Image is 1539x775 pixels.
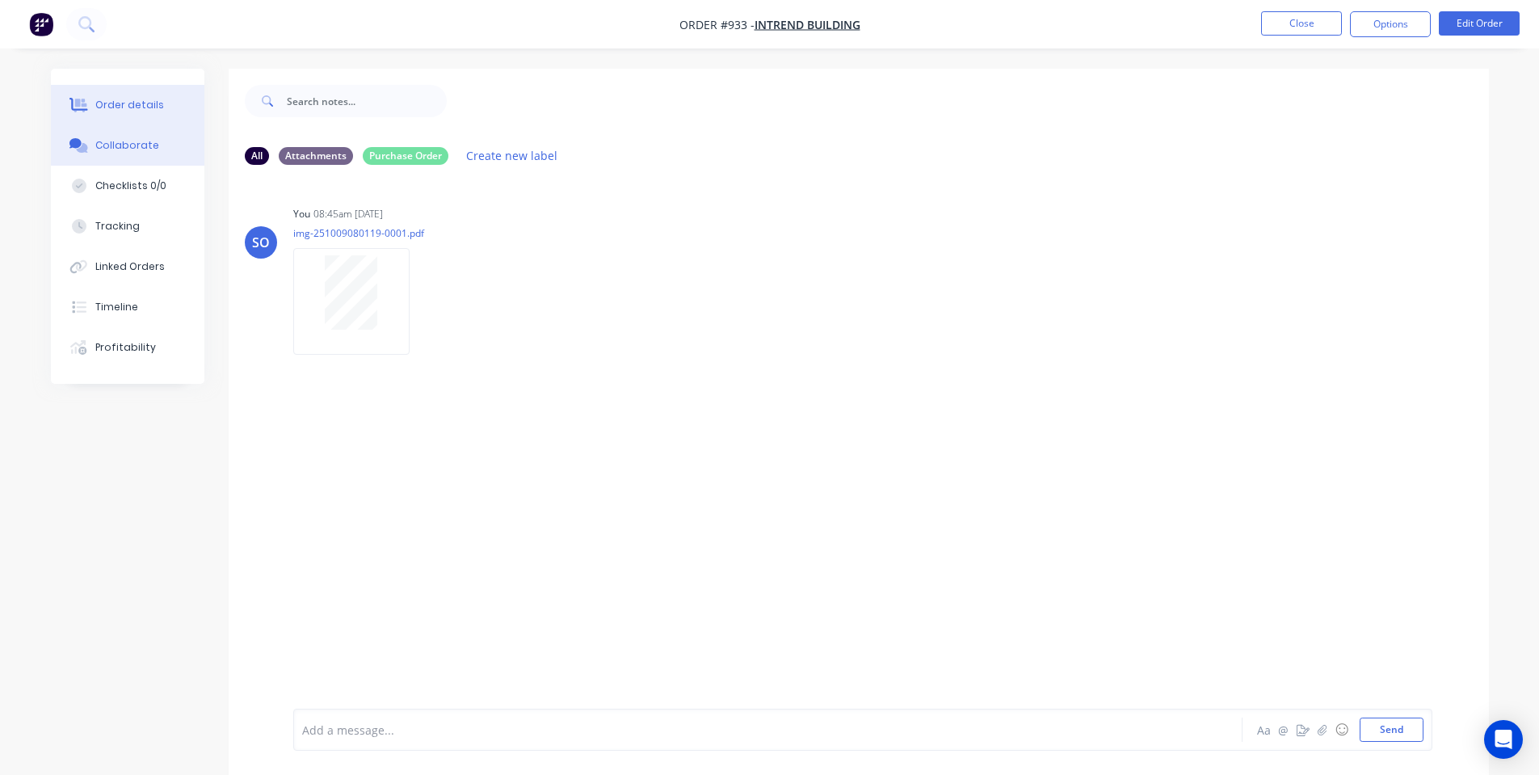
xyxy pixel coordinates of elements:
[245,147,269,165] div: All
[293,207,310,221] div: You
[1255,720,1274,739] button: Aa
[51,85,204,125] button: Order details
[95,340,156,355] div: Profitability
[1360,718,1423,742] button: Send
[1439,11,1520,36] button: Edit Order
[1484,720,1523,759] div: Open Intercom Messenger
[679,17,755,32] span: Order #933 -
[29,12,53,36] img: Factory
[95,138,159,153] div: Collaborate
[1332,720,1352,739] button: ☺
[1261,11,1342,36] button: Close
[279,147,353,165] div: Attachments
[95,300,138,314] div: Timeline
[95,219,140,234] div: Tracking
[51,287,204,327] button: Timeline
[287,85,447,117] input: Search notes...
[363,147,448,165] div: Purchase Order
[95,259,165,274] div: Linked Orders
[51,166,204,206] button: Checklists 0/0
[313,207,383,221] div: 08:45am [DATE]
[51,246,204,287] button: Linked Orders
[293,226,426,240] p: img-251009080119-0001.pdf
[51,125,204,166] button: Collaborate
[1350,11,1431,37] button: Options
[95,179,166,193] div: Checklists 0/0
[252,233,270,252] div: SO
[51,327,204,368] button: Profitability
[458,145,566,166] button: Create new label
[95,98,164,112] div: Order details
[51,206,204,246] button: Tracking
[755,17,860,32] a: Intrend Building
[1274,720,1293,739] button: @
